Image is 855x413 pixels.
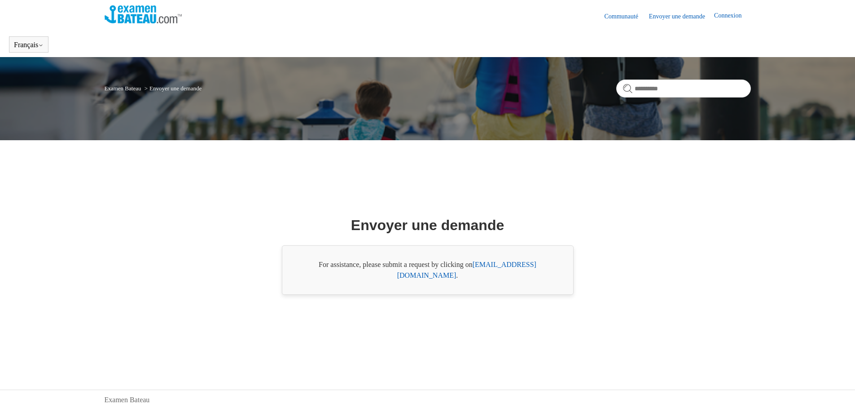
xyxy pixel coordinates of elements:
[649,12,714,21] a: Envoyer une demande
[351,214,504,236] h1: Envoyer une demande
[714,11,750,22] a: Connexion
[105,395,150,405] a: Examen Bateau
[105,5,182,23] img: Page d’accueil du Centre d’aide Examen Bateau
[604,12,647,21] a: Communauté
[282,245,574,295] div: For assistance, please submit a request by clicking on .
[143,85,202,92] li: Envoyer une demande
[14,41,44,49] button: Français
[616,80,751,98] input: Rechercher
[105,85,141,92] a: Examen Bateau
[105,85,143,92] li: Examen Bateau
